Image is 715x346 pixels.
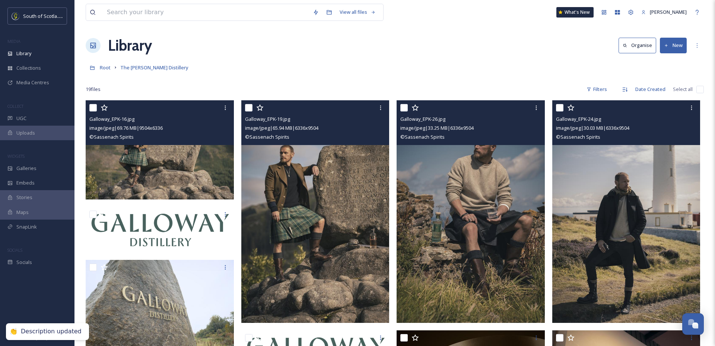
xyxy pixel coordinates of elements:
[336,5,379,19] a: View all files
[400,133,445,140] span: © Sassenach Spirits
[7,247,22,253] span: SOCIALS
[619,38,656,53] button: Organise
[556,125,629,131] span: image/jpeg | 30.03 MB | 6336 x 9504
[245,125,318,131] span: image/jpeg | 65.94 MB | 6336 x 9504
[16,165,36,172] span: Galleries
[245,133,289,140] span: © Sassenach Spirits
[632,82,669,97] div: Date Created
[16,259,32,266] span: Socials
[673,86,693,93] span: Select all
[16,79,49,86] span: Media Centres
[12,12,19,20] img: images.jpeg
[16,50,31,57] span: Library
[241,100,390,323] img: Galloway_EPK-19.jpg
[556,7,594,18] a: What's New
[89,116,134,122] span: Galloway_EPK-16.jpg
[21,328,82,336] div: Description updated
[86,207,234,252] img: GD_Typemark_Dark_high-res.png
[120,63,188,72] a: The [PERSON_NAME] Distillery
[400,116,445,122] span: Galloway_EPK-26.jpg
[583,82,611,97] div: Filters
[120,64,188,71] span: The [PERSON_NAME] Distillery
[10,328,17,336] div: 👏
[100,64,111,71] span: Root
[16,179,35,186] span: Embeds
[650,9,687,15] span: [PERSON_NAME]
[638,5,690,19] a: [PERSON_NAME]
[16,223,37,230] span: SnapLink
[16,129,35,136] span: Uploads
[100,63,111,72] a: Root
[108,34,152,57] a: Library
[89,125,163,131] span: image/jpeg | 69.76 MB | 9504 x 6336
[16,209,29,216] span: Maps
[400,125,474,131] span: image/jpeg | 33.25 MB | 6336 x 9504
[682,313,704,335] button: Open Chat
[660,38,687,53] button: New
[7,153,25,159] span: WIDGETS
[16,65,41,72] span: Collections
[86,86,101,93] span: 19 file s
[16,194,32,201] span: Stories
[16,115,26,122] span: UGC
[23,12,108,19] span: South of Scotland Destination Alliance
[556,116,601,122] span: Galloway_EPK-24.jpg
[7,103,23,109] span: COLLECT
[556,133,600,140] span: © Sassenach Spirits
[86,100,234,199] img: Galloway_EPK-16.jpg
[245,116,290,122] span: Galloway_EPK-19.jpg
[103,4,309,21] input: Search your library
[552,100,700,323] img: Galloway_EPK-24.jpg
[89,133,134,140] span: © Sassenach Spirits
[7,38,20,44] span: MEDIA
[397,100,545,323] img: Galloway_EPK-26.jpg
